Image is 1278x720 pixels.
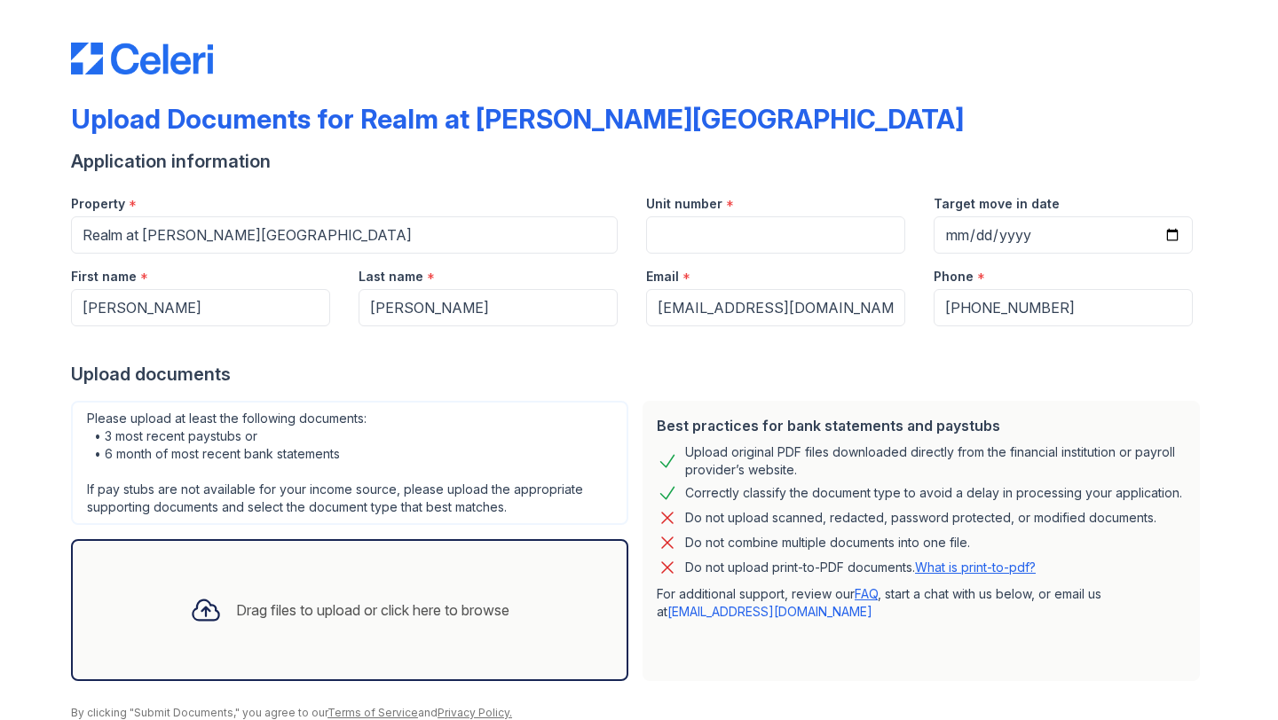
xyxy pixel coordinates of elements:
div: Best practices for bank statements and paystubs [657,415,1186,436]
label: Unit number [646,195,722,213]
label: Property [71,195,125,213]
div: Application information [71,149,1207,174]
a: [EMAIL_ADDRESS][DOMAIN_NAME] [667,604,872,619]
div: Upload original PDF files downloaded directly from the financial institution or payroll provider’... [685,443,1186,479]
div: Please upload at least the following documents: • 3 most recent paystubs or • 6 month of most rec... [71,401,628,525]
p: For additional support, review our , start a chat with us below, or email us at [657,585,1186,621]
img: CE_Logo_Blue-a8612792a0a2168367f1c8372b55b34899dd931a85d93a1a3d3e32e68fde9ad4.png [71,43,213,74]
a: Terms of Service [327,706,418,719]
div: Do not combine multiple documents into one file. [685,532,970,553]
div: Do not upload scanned, redacted, password protected, or modified documents. [685,507,1156,528]
p: Do not upload print-to-PDF documents. [685,559,1036,576]
div: Upload Documents for Realm at [PERSON_NAME][GEOGRAPHIC_DATA] [71,103,964,135]
a: FAQ [855,586,878,601]
a: What is print-to-pdf? [915,560,1036,575]
a: Privacy Policy. [438,706,512,719]
label: Target move in date [934,195,1060,213]
div: Drag files to upload or click here to browse [236,599,509,621]
div: By clicking "Submit Documents," you agree to our and [71,706,1207,720]
label: Last name [359,268,423,286]
div: Correctly classify the document type to avoid a delay in processing your application. [685,482,1182,504]
label: Phone [934,268,974,286]
div: Upload documents [71,362,1207,387]
label: First name [71,268,137,286]
label: Email [646,268,679,286]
